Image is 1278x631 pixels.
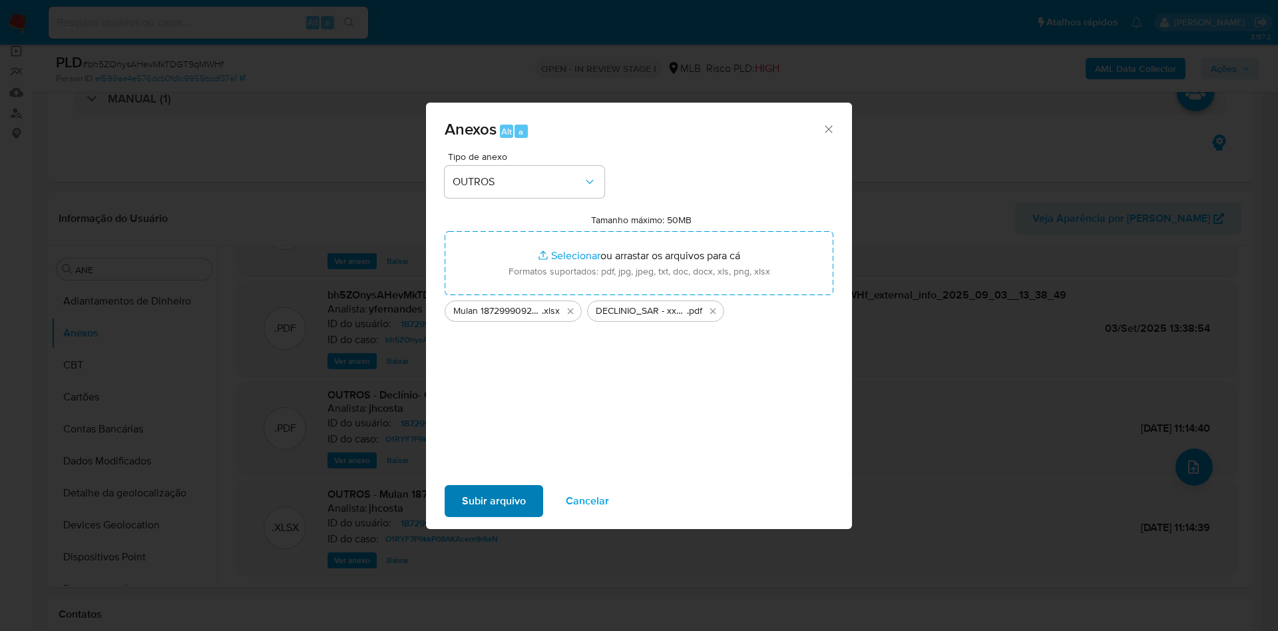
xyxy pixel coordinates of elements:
[687,305,702,318] span: .pdf
[448,152,608,161] span: Tipo de anexo
[591,214,692,226] label: Tamanho máximo: 50MB
[453,175,583,189] span: OUTROS
[596,305,687,318] span: DECLINIO_SAR - xxx - CNPJ 55274784000138 - LTS ARMARINHOS LTDA
[445,295,833,322] ul: Arquivos selecionados
[519,125,523,138] span: a
[445,117,497,141] span: Anexos
[562,303,578,319] button: Excluir Mulan 1872999092_2025_09_02_15_34_17.xlsx
[542,305,560,318] span: .xlsx
[445,485,543,517] button: Subir arquivo
[705,303,721,319] button: Excluir DECLINIO_SAR - xxx - CNPJ 55274784000138 - LTS ARMARINHOS LTDA.pdf
[462,486,526,516] span: Subir arquivo
[445,166,604,198] button: OUTROS
[453,305,542,318] span: Mulan 1872999092_2025_09_02_15_34_17
[566,486,609,516] span: Cancelar
[548,485,626,517] button: Cancelar
[822,123,834,135] button: Fechar
[501,125,512,138] span: Alt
